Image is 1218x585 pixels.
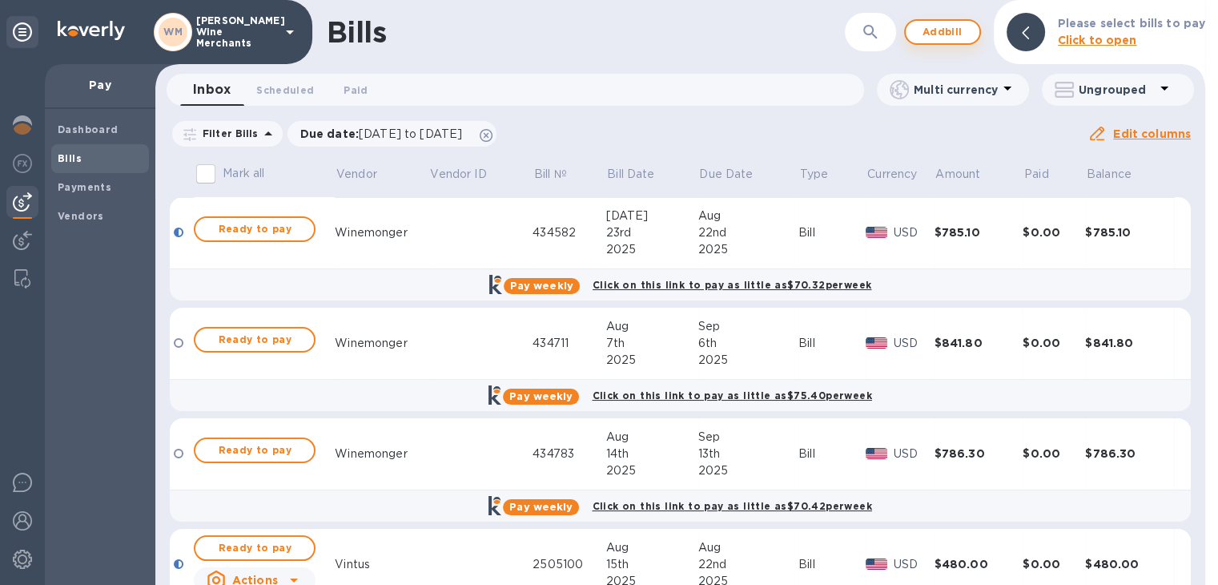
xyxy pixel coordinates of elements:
span: Balance [1087,166,1152,183]
span: Ready to pay [208,441,301,460]
div: Bill [798,335,866,352]
div: 6th [698,335,798,352]
b: Click on this link to pay as little as $70.32 per week [593,279,871,291]
b: Dashboard [58,123,119,135]
div: 2025 [605,462,697,479]
div: Winemonger [335,446,428,462]
b: Pay weekly [509,390,573,402]
div: 2025 [698,462,798,479]
b: Click on this link to pay as little as $70.42 per week [592,500,871,512]
u: Edit columns [1113,127,1191,140]
div: $841.80 [1085,335,1174,351]
span: Paid [344,82,368,99]
div: Aug [605,318,697,335]
span: Due Date [699,166,774,183]
p: Vendor ID [430,166,486,183]
div: 2025 [605,241,697,258]
p: Vendor [336,166,377,183]
p: Due date : [300,126,471,142]
div: 22nd [698,224,798,241]
p: Currency [867,166,917,183]
div: 22nd [698,556,798,573]
img: USD [866,337,887,349]
p: [PERSON_NAME] Wine Merchants [196,15,276,49]
div: 14th [605,446,697,462]
b: Please select bills to pay [1058,17,1205,30]
img: Foreign exchange [13,154,32,173]
div: 434582 [533,224,605,241]
div: $841.80 [935,335,1023,351]
button: Ready to pay [194,438,316,463]
div: Sep [698,318,798,335]
p: Filter Bills [196,127,259,140]
p: Pay [58,77,143,93]
span: Ready to pay [208,330,301,349]
div: $0.00 [1023,446,1085,462]
p: Multi currency [914,82,998,98]
p: Balance [1087,166,1132,183]
div: 2505100 [533,556,605,573]
div: 2025 [605,352,697,369]
span: Paid [1024,166,1070,183]
div: Aug [605,539,697,556]
div: 434711 [533,335,605,352]
div: 434783 [533,446,605,462]
div: $0.00 [1023,556,1085,572]
div: Bill [798,556,866,573]
span: [DATE] to [DATE] [359,127,462,140]
p: USD [894,446,935,462]
p: Amount [935,166,980,183]
p: Bill Date [607,166,654,183]
b: Click on this link to pay as little as $75.40 per week [592,389,871,401]
span: Ready to pay [208,220,301,239]
div: Unpin categories [6,16,38,48]
h1: Bills [327,15,386,49]
button: Ready to pay [194,216,316,242]
b: Pay weekly [509,501,573,513]
span: Vendor ID [430,166,507,183]
img: Logo [58,21,125,40]
span: Add bill [919,22,967,42]
div: 7th [605,335,697,352]
p: Bill № [534,166,567,183]
div: Due date:[DATE] to [DATE] [287,121,497,147]
span: Bill Date [607,166,675,183]
span: Bill № [534,166,588,183]
img: USD [866,227,887,238]
span: Amount [935,166,1001,183]
p: Ungrouped [1079,82,1155,98]
div: Aug [605,429,697,446]
div: $480.00 [935,556,1023,572]
span: Ready to pay [208,539,301,558]
div: Bill [798,446,866,462]
p: USD [894,335,935,352]
b: WM [163,26,183,38]
p: Type [800,166,829,183]
div: $0.00 [1023,335,1085,351]
p: Mark all [223,165,264,182]
b: Pay weekly [510,280,573,292]
div: Sep [698,429,798,446]
div: Vintus [335,556,428,573]
div: Aug [698,539,798,556]
div: $785.10 [935,224,1023,240]
b: Bills [58,152,82,164]
div: [DATE] [605,208,697,224]
div: 13th [698,446,798,462]
p: USD [894,556,935,573]
div: $785.10 [1085,224,1174,240]
div: Aug [698,208,798,224]
div: Winemonger [335,335,428,352]
span: Scheduled [256,82,314,99]
p: Due Date [699,166,753,183]
b: Click to open [1058,34,1137,46]
div: $0.00 [1023,224,1085,240]
div: Bill [798,224,866,241]
button: Addbill [904,19,981,45]
div: $786.30 [1085,446,1174,462]
span: Inbox [193,79,231,101]
b: Vendors [58,210,104,222]
img: USD [866,448,887,459]
button: Ready to pay [194,327,316,353]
